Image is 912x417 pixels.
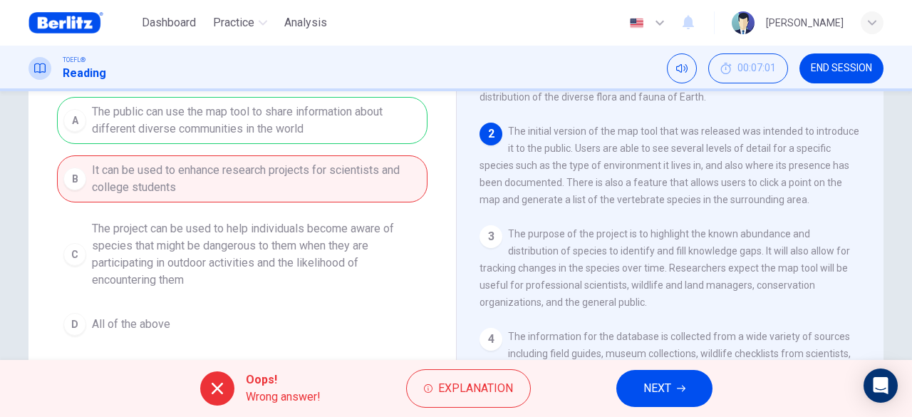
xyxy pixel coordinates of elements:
span: 00:07:01 [737,63,776,74]
div: Open Intercom Messenger [864,369,898,403]
div: [PERSON_NAME] [766,14,844,31]
button: 00:07:01 [708,53,788,83]
span: The purpose of the project is to highlight the known abundance and distribution of species to ide... [480,228,850,308]
span: Oops! [246,371,321,388]
button: Explanation [406,369,531,408]
span: Explanation [438,379,513,398]
span: Analysis [284,14,327,31]
div: Mute [667,53,697,83]
img: en [628,18,646,29]
button: Dashboard [136,10,202,36]
span: NEXT [643,379,671,398]
div: Hide [708,53,788,83]
span: Practice [213,14,254,31]
span: END SESSION [811,63,872,74]
img: Berlitz Brasil logo [28,9,103,37]
span: Wrong answer! [246,388,321,406]
div: 3 [480,225,502,248]
div: 2 [480,123,502,145]
img: Profile picture [732,11,755,34]
span: TOEFL® [63,55,85,65]
h1: Reading [63,65,106,82]
span: Dashboard [142,14,196,31]
button: NEXT [616,370,712,407]
button: Analysis [279,10,333,36]
button: Practice [207,10,273,36]
a: Berlitz Brasil logo [28,9,136,37]
div: 4 [480,328,502,351]
span: The initial version of the map tool that was released was intended to introduce it to the public.... [480,125,859,205]
button: END SESSION [799,53,883,83]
